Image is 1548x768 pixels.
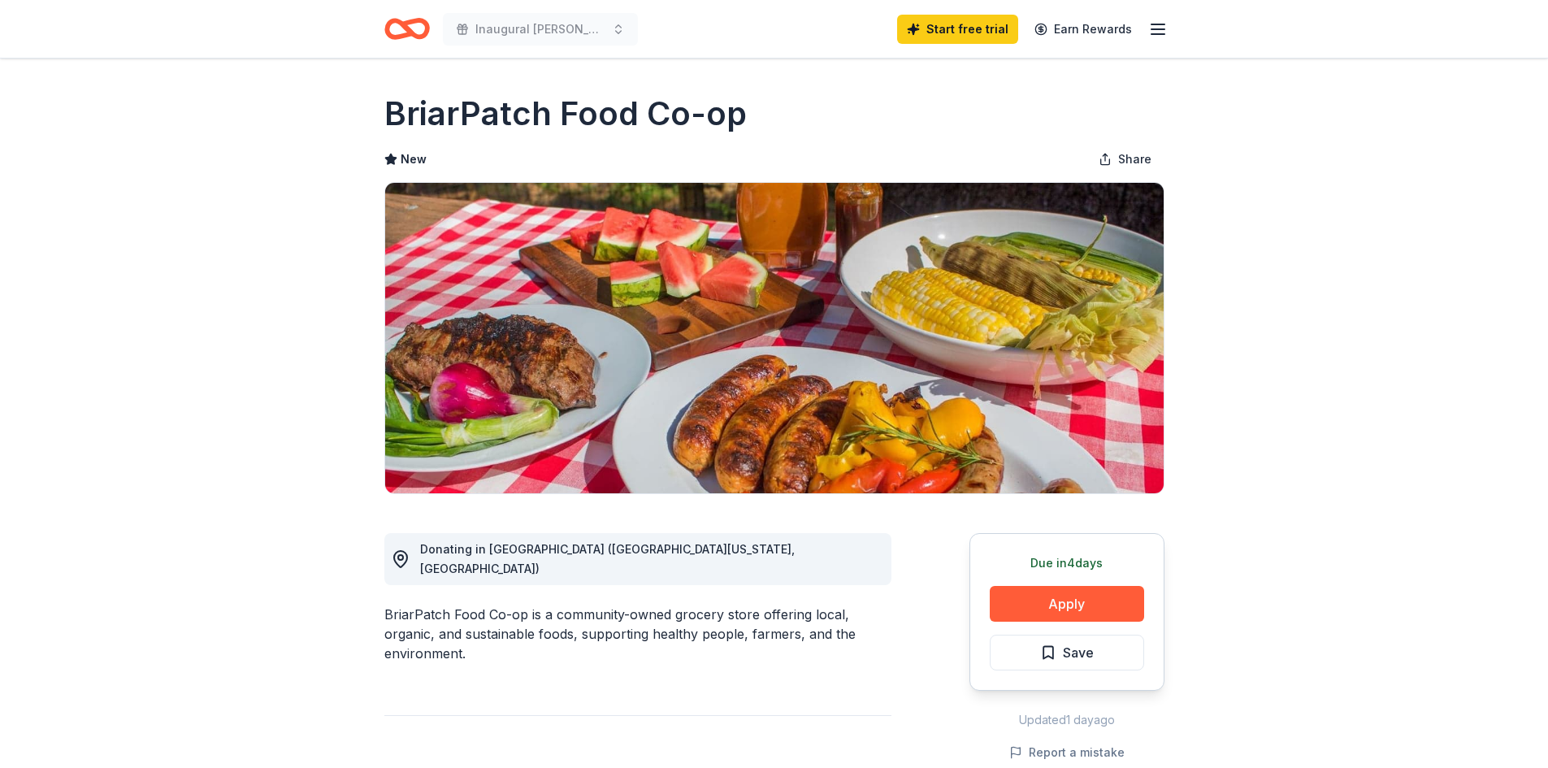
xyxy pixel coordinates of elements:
[990,553,1144,573] div: Due in 4 days
[1118,150,1151,169] span: Share
[1063,642,1094,663] span: Save
[384,605,891,663] div: BriarPatch Food Co-op is a community-owned grocery store offering local, organic, and sustainable...
[420,542,795,575] span: Donating in [GEOGRAPHIC_DATA] ([GEOGRAPHIC_DATA][US_STATE], [GEOGRAPHIC_DATA])
[385,183,1164,493] img: Image for BriarPatch Food Co-op
[1086,143,1164,176] button: Share
[990,635,1144,670] button: Save
[384,91,747,137] h1: BriarPatch Food Co-op
[1009,743,1125,762] button: Report a mistake
[443,13,638,46] button: Inaugural [PERSON_NAME] Golf Classic
[897,15,1018,44] a: Start free trial
[990,586,1144,622] button: Apply
[475,20,605,39] span: Inaugural [PERSON_NAME] Golf Classic
[401,150,427,169] span: New
[969,710,1164,730] div: Updated 1 day ago
[384,10,430,48] a: Home
[1025,15,1142,44] a: Earn Rewards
